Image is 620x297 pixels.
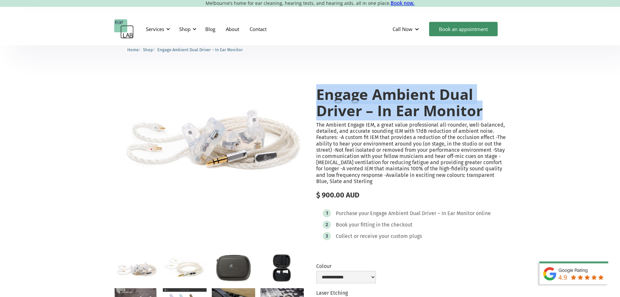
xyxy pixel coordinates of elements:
a: open lightbox [163,254,206,281]
span: Shop [143,47,153,52]
span: Engage Ambient Dual Driver – In Ear Monitor [157,47,243,52]
div: 3 [326,234,328,239]
img: Engage Ambient Dual Driver – In Ear Monitor [114,73,304,199]
a: Contact [244,20,272,39]
div: Book your fitting in the checkout [336,222,412,228]
a: Home [127,46,139,53]
label: Laser Etching [316,290,376,296]
a: open lightbox [114,73,304,199]
div: Engage Ambient Dual Driver – In Ear Monitor [370,210,475,217]
div: Call Now [387,19,426,39]
a: Shop [143,46,153,53]
a: Book an appointment [429,22,498,36]
li: 〉 [143,46,157,53]
div: online [476,210,491,217]
span: Home [127,47,139,52]
div: Call Now [393,26,412,32]
div: $ 900.00 AUD [316,191,506,199]
div: Shop [179,26,191,32]
a: open lightbox [260,254,304,283]
p: The Ambient Engage IEM, a great value professional all-rounder, well-balanced, detailed, and accu... [316,122,506,184]
label: Colour [316,263,376,269]
a: open lightbox [212,254,255,283]
div: Services [146,26,164,32]
div: 1 [326,211,328,216]
div: Collect or receive your custom plugs [336,233,422,240]
div: Services [142,19,172,39]
li: 〉 [127,46,143,53]
a: open lightbox [114,254,158,283]
div: Shop [175,19,198,39]
h1: Engage Ambient Dual Driver – In Ear Monitor [316,86,506,118]
a: Blog [200,20,221,39]
a: About [221,20,244,39]
a: Engage Ambient Dual Driver – In Ear Monitor [157,46,243,53]
div: Purchase your [336,210,369,217]
a: home [114,19,134,39]
div: 2 [326,222,328,227]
